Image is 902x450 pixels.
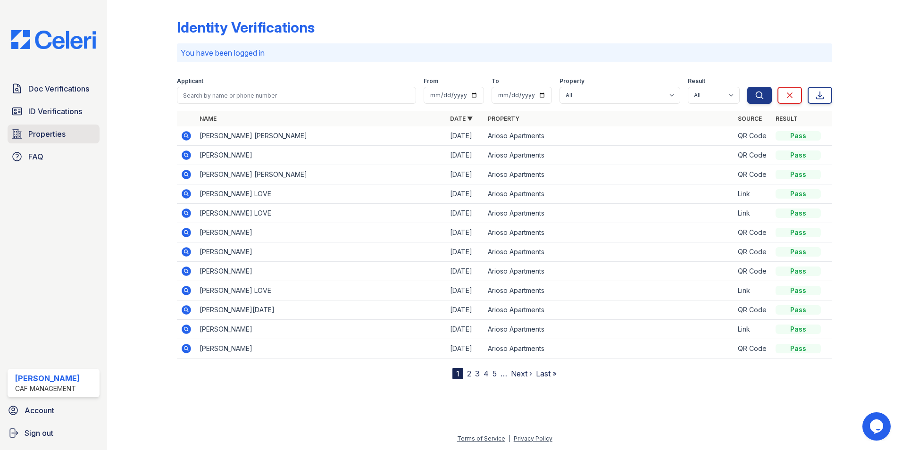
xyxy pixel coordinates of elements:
[776,305,821,315] div: Pass
[15,373,80,384] div: [PERSON_NAME]
[734,223,772,242] td: QR Code
[4,401,103,420] a: Account
[492,77,499,85] label: To
[446,146,484,165] td: [DATE]
[536,369,557,378] a: Last »
[734,300,772,320] td: QR Code
[734,339,772,358] td: QR Code
[28,128,66,140] span: Properties
[446,184,484,204] td: [DATE]
[776,170,821,179] div: Pass
[4,30,103,49] img: CE_Logo_Blue-a8612792a0a2168367f1c8372b55b34899dd931a85d93a1a3d3e32e68fde9ad4.png
[452,368,463,379] div: 1
[734,146,772,165] td: QR Code
[776,247,821,257] div: Pass
[446,262,484,281] td: [DATE]
[196,242,446,262] td: [PERSON_NAME]
[484,146,735,165] td: Arioso Apartments
[25,427,53,439] span: Sign out
[196,300,446,320] td: [PERSON_NAME][DATE]
[177,77,203,85] label: Applicant
[8,79,100,98] a: Doc Verifications
[446,165,484,184] td: [DATE]
[776,189,821,199] div: Pass
[181,47,828,58] p: You have been logged in
[446,223,484,242] td: [DATE]
[514,435,552,442] a: Privacy Policy
[475,369,480,378] a: 3
[8,125,100,143] a: Properties
[734,262,772,281] td: QR Code
[8,102,100,121] a: ID Verifications
[776,150,821,160] div: Pass
[446,204,484,223] td: [DATE]
[484,242,735,262] td: Arioso Apartments
[493,369,497,378] a: 5
[734,204,772,223] td: Link
[196,320,446,339] td: [PERSON_NAME]
[862,412,893,441] iframe: chat widget
[196,281,446,300] td: [PERSON_NAME] LOVE
[484,262,735,281] td: Arioso Apartments
[776,115,798,122] a: Result
[4,424,103,442] a: Sign out
[446,339,484,358] td: [DATE]
[734,184,772,204] td: Link
[776,286,821,295] div: Pass
[484,369,489,378] a: 4
[15,384,80,393] div: CAF Management
[196,126,446,146] td: [PERSON_NAME] [PERSON_NAME]
[196,165,446,184] td: [PERSON_NAME] [PERSON_NAME]
[177,87,416,104] input: Search by name or phone number
[484,320,735,339] td: Arioso Apartments
[734,320,772,339] td: Link
[196,262,446,281] td: [PERSON_NAME]
[484,300,735,320] td: Arioso Apartments
[177,19,315,36] div: Identity Verifications
[688,77,705,85] label: Result
[776,131,821,141] div: Pass
[484,184,735,204] td: Arioso Apartments
[446,320,484,339] td: [DATE]
[776,344,821,353] div: Pass
[776,325,821,334] div: Pass
[484,223,735,242] td: Arioso Apartments
[196,223,446,242] td: [PERSON_NAME]
[28,151,43,162] span: FAQ
[776,208,821,218] div: Pass
[488,115,519,122] a: Property
[509,435,510,442] div: |
[28,83,89,94] span: Doc Verifications
[424,77,438,85] label: From
[467,369,471,378] a: 2
[446,126,484,146] td: [DATE]
[484,339,735,358] td: Arioso Apartments
[8,147,100,166] a: FAQ
[484,126,735,146] td: Arioso Apartments
[450,115,473,122] a: Date ▼
[484,204,735,223] td: Arioso Apartments
[484,165,735,184] td: Arioso Apartments
[457,435,505,442] a: Terms of Service
[196,339,446,358] td: [PERSON_NAME]
[776,267,821,276] div: Pass
[446,242,484,262] td: [DATE]
[446,281,484,300] td: [DATE]
[501,368,507,379] span: …
[734,126,772,146] td: QR Code
[734,165,772,184] td: QR Code
[484,281,735,300] td: Arioso Apartments
[734,281,772,300] td: Link
[511,369,532,378] a: Next ›
[738,115,762,122] a: Source
[196,146,446,165] td: [PERSON_NAME]
[560,77,585,85] label: Property
[25,405,54,416] span: Account
[446,300,484,320] td: [DATE]
[28,106,82,117] span: ID Verifications
[734,242,772,262] td: QR Code
[776,228,821,237] div: Pass
[200,115,217,122] a: Name
[196,184,446,204] td: [PERSON_NAME] LOVE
